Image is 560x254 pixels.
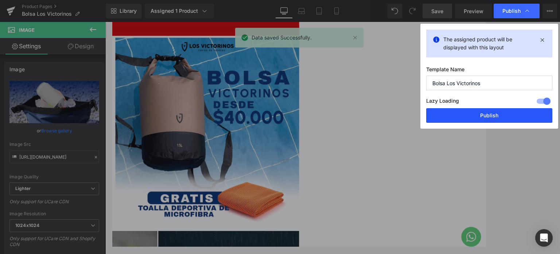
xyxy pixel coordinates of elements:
button: Publish [426,108,552,123]
img: BOLSA SECA VICTORINOS [4,19,221,236]
div: Open Intercom Messenger [535,229,553,247]
label: Template Name [426,66,552,76]
p: The assigned product will be displayed with this layout [443,35,535,52]
span: Publish [502,8,521,14]
label: Lazy Loading [426,96,459,108]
